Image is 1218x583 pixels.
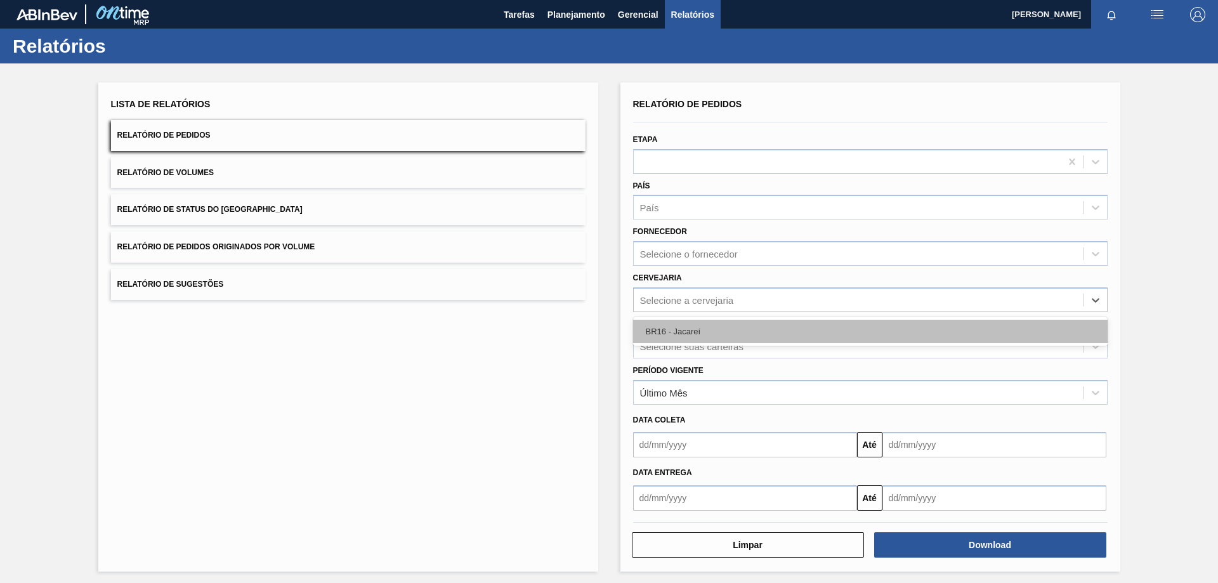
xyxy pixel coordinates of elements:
input: dd/mm/yyyy [633,485,857,511]
span: Lista de Relatórios [111,99,211,109]
img: Logout [1190,7,1205,22]
img: TNhmsLtSVTkK8tSr43FrP2fwEKptu5GPRR3wAAAABJRU5ErkJggg== [16,9,77,20]
span: Relatório de Volumes [117,168,214,177]
span: Planejamento [547,7,605,22]
span: Relatório de Status do [GEOGRAPHIC_DATA] [117,205,303,214]
span: Tarefas [504,7,535,22]
span: Relatório de Sugestões [117,280,224,289]
label: Cervejaria [633,273,682,282]
div: Selecione a cervejaria [640,294,734,305]
button: Relatório de Sugestões [111,269,586,300]
div: País [640,202,659,213]
label: Fornecedor [633,227,687,236]
span: Relatórios [671,7,714,22]
button: Notificações [1091,6,1132,23]
span: Gerencial [618,7,658,22]
button: Relatório de Pedidos [111,120,586,151]
button: Download [874,532,1106,558]
span: Relatório de Pedidos [117,131,211,140]
button: Relatório de Volumes [111,157,586,188]
div: BR16 - Jacareí [633,320,1108,343]
span: Data coleta [633,416,686,424]
img: userActions [1149,7,1165,22]
h1: Relatórios [13,39,238,53]
input: dd/mm/yyyy [633,432,857,457]
button: Relatório de Pedidos Originados por Volume [111,232,586,263]
label: País [633,181,650,190]
button: Até [857,485,882,511]
label: Período Vigente [633,366,704,375]
span: Data entrega [633,468,692,477]
span: Relatório de Pedidos [633,99,742,109]
label: Etapa [633,135,658,144]
span: Relatório de Pedidos Originados por Volume [117,242,315,251]
input: dd/mm/yyyy [882,485,1106,511]
button: Relatório de Status do [GEOGRAPHIC_DATA] [111,194,586,225]
button: Até [857,432,882,457]
div: Último Mês [640,387,688,398]
div: Selecione o fornecedor [640,249,738,259]
div: Selecione suas carteiras [640,341,743,351]
button: Limpar [632,532,864,558]
input: dd/mm/yyyy [882,432,1106,457]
